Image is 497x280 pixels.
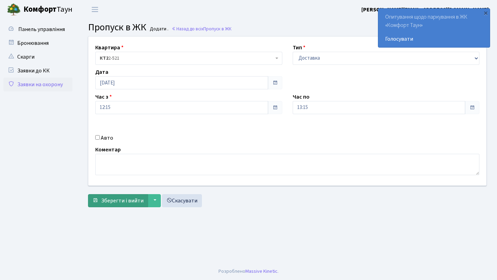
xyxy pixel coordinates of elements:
span: Пропуск в ЖК [88,20,146,34]
b: Комфорт [23,4,57,15]
span: <b>КТ2</b>&nbsp;&nbsp;&nbsp;2-521 [100,55,274,62]
span: <b>КТ2</b>&nbsp;&nbsp;&nbsp;2-521 [95,52,282,65]
b: КТ2 [100,55,108,62]
label: Час по [293,93,310,101]
div: Опитування щодо паркування в ЖК «Комфорт Таун» [378,9,490,47]
img: logo.png [7,3,21,17]
a: Бронювання [3,36,72,50]
label: Дата [95,68,108,76]
div: × [482,9,489,16]
a: Заявки на охорону [3,78,72,91]
label: Квартира [95,43,124,52]
a: Скасувати [162,194,202,207]
button: Зберегти і вийти [88,194,148,207]
span: Зберегти і вийти [101,197,144,204]
a: Панель управління [3,22,72,36]
span: Таун [23,4,72,16]
span: Панель управління [18,26,65,33]
a: Massive Kinetic [245,268,277,275]
a: [PERSON_NAME][EMAIL_ADDRESS][DOMAIN_NAME] [361,6,489,14]
span: Пропуск в ЖК [203,26,232,32]
a: Заявки до КК [3,64,72,78]
label: Коментар [95,146,121,154]
a: Скарги [3,50,72,64]
small: Додати . [148,26,168,32]
a: Назад до всіхПропуск в ЖК [172,26,232,32]
button: Переключити навігацію [86,4,104,15]
label: Тип [293,43,305,52]
label: Час з [95,93,112,101]
label: Авто [101,134,113,142]
a: Голосувати [385,35,483,43]
div: Розроблено . [218,268,279,275]
b: [PERSON_NAME][EMAIL_ADDRESS][DOMAIN_NAME] [361,6,489,13]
